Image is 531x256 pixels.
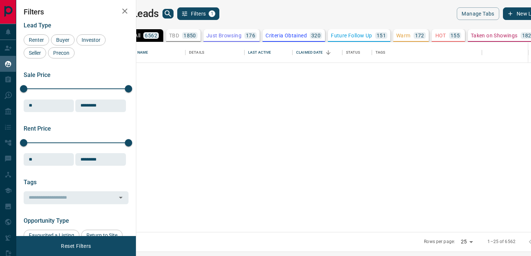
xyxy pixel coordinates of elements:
[292,42,342,63] div: Claimed Date
[24,34,49,46] div: Renter
[265,33,307,38] p: Criteria Obtained
[185,42,244,63] div: Details
[48,47,75,58] div: Precon
[451,33,460,38] p: 155
[376,42,386,63] div: Tags
[189,42,204,63] div: Details
[396,33,411,38] p: Warm
[24,125,51,132] span: Rent Price
[169,33,179,38] p: TBD
[24,47,46,58] div: Seller
[51,34,75,46] div: Buyer
[487,239,515,245] p: 1–25 of 6562
[24,71,51,78] span: Sale Price
[116,8,159,20] h1: My Leads
[24,7,129,16] h2: Filters
[323,47,333,58] button: Sort
[342,42,372,63] div: Status
[24,217,69,224] span: Opportunity Type
[134,42,185,63] div: Name
[51,50,72,56] span: Precon
[145,33,157,38] p: 6562
[471,33,518,38] p: Taken on Showings
[26,37,47,43] span: Renter
[346,42,360,63] div: Status
[84,232,120,238] span: Return to Site
[26,232,77,238] span: Favourited a Listing
[424,239,455,245] p: Rows per page:
[137,42,148,63] div: Name
[76,34,106,46] div: Investor
[54,37,72,43] span: Buyer
[415,33,424,38] p: 172
[372,42,482,63] div: Tags
[162,9,174,18] button: search button
[206,33,241,38] p: Just Browsing
[134,33,140,38] p: All
[81,230,123,241] div: Return to Site
[24,230,79,241] div: Favourited a Listing
[435,33,446,38] p: HOT
[331,33,372,38] p: Future Follow Up
[248,42,271,63] div: Last Active
[209,11,215,16] span: 1
[79,37,103,43] span: Investor
[457,7,499,20] button: Manage Tabs
[26,50,44,56] span: Seller
[296,42,323,63] div: Claimed Date
[377,33,386,38] p: 151
[24,22,51,29] span: Lead Type
[24,179,37,186] span: Tags
[184,33,196,38] p: 1850
[116,192,126,203] button: Open
[56,240,96,252] button: Reset Filters
[311,33,321,38] p: 320
[458,236,476,247] div: 25
[177,7,220,20] button: Filters1
[244,42,292,63] div: Last Active
[246,33,255,38] p: 176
